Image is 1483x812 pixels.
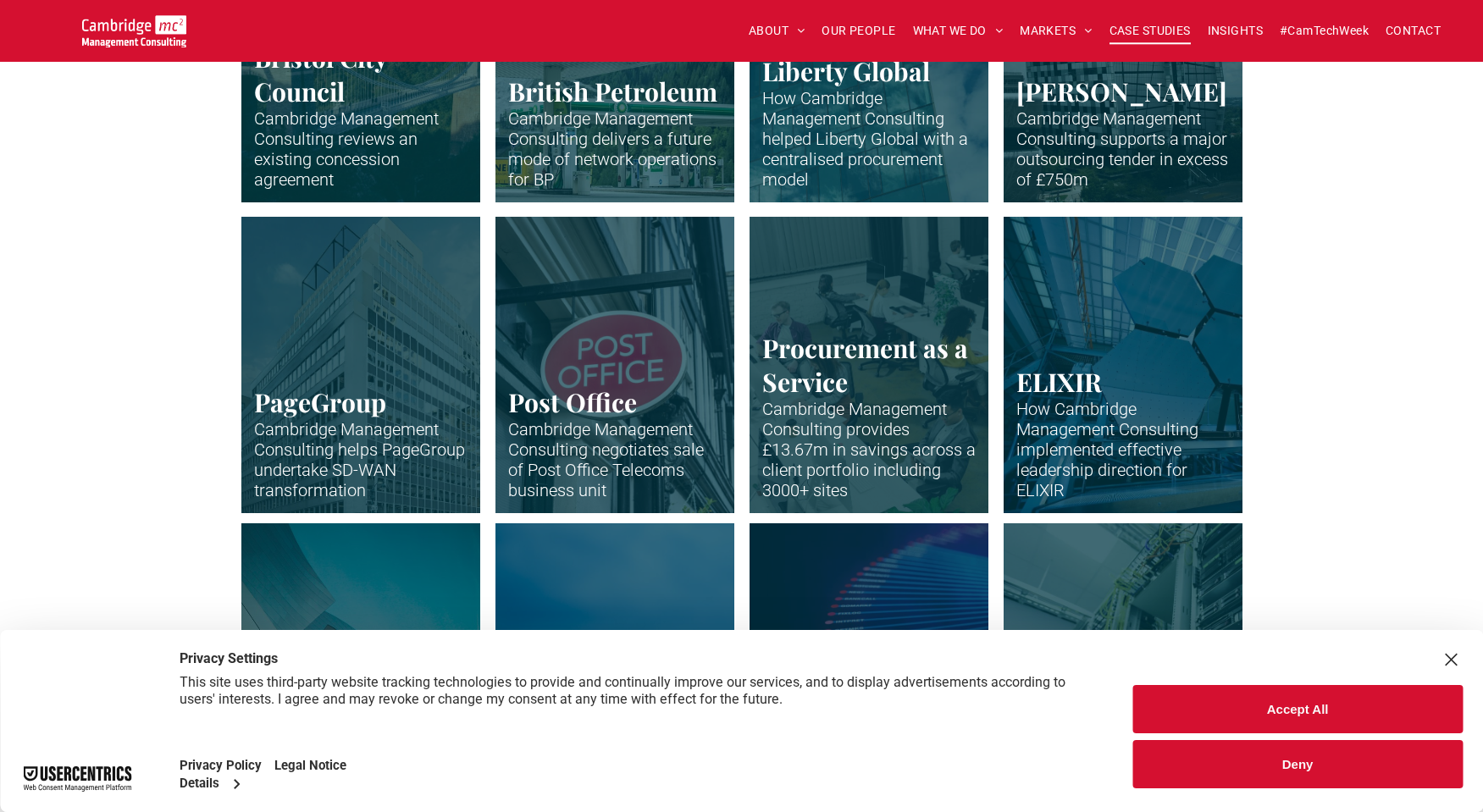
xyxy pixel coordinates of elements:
[1377,18,1449,44] a: CONTACT
[82,15,186,47] img: Cambridge MC Logo
[495,217,734,513] a: Post Office logo central, hanging from a bar laterally attached to a shopfront
[813,18,904,44] a: OUR PEOPLE
[241,217,480,513] a: Office building of PageGroup in Madison Avenue, New York
[1011,18,1100,44] a: MARKETS
[1004,217,1242,513] a: Office building of PageGroup in Madison Avenue, New York
[905,18,1012,44] a: WHAT WE DO
[1271,18,1377,44] a: #CamTechWeek
[1199,18,1271,44] a: INSIGHTS
[1101,18,1199,44] a: CASE STUDIES
[750,217,988,513] a: Supply Chain
[740,18,814,44] a: ABOUT
[82,18,186,36] a: Your Business Transformed | Cambridge Management Consulting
